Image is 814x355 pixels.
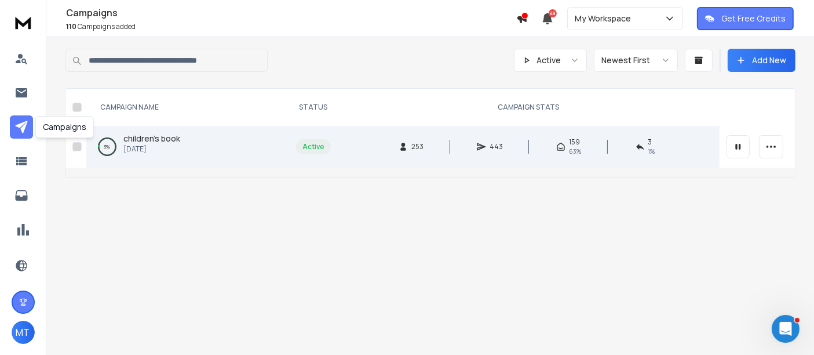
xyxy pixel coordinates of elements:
[721,13,786,24] p: Get Free Credits
[594,49,678,72] button: Newest First
[536,55,561,66] p: Active
[86,89,289,126] th: CAMPAIGN NAME
[66,22,516,31] p: Campaigns added
[86,126,289,168] td: 3%children's book[DATE]
[411,142,424,151] span: 253
[772,315,800,343] iframe: Intercom live chat
[289,89,338,126] th: STATUS
[66,6,516,20] h1: Campaigns
[302,142,324,151] div: Active
[575,13,636,24] p: My Workspace
[490,142,503,151] span: 443
[549,9,557,17] span: 49
[123,144,180,154] p: [DATE]
[569,137,580,147] span: 159
[569,147,581,156] span: 63 %
[648,147,655,156] span: 1 %
[104,141,111,153] p: 3 %
[35,116,94,138] div: Campaigns
[648,137,652,147] span: 3
[697,7,794,30] button: Get Free Credits
[12,12,35,33] img: logo
[12,321,35,344] button: MT
[728,49,795,72] button: Add New
[66,21,76,31] span: 110
[123,133,180,144] a: children's book
[338,89,720,126] th: CAMPAIGN STATS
